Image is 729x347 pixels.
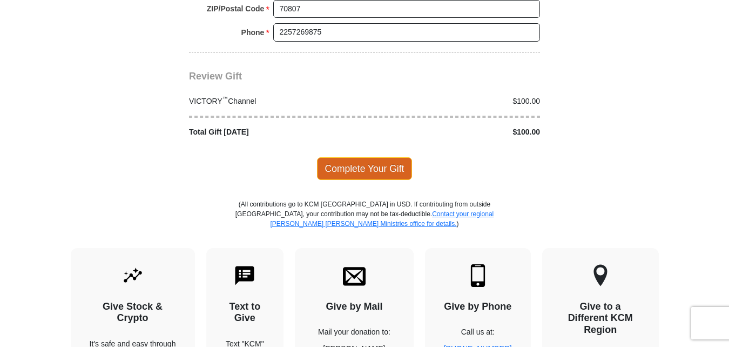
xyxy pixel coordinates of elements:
sup: ™ [222,95,228,102]
h4: Give by Phone [444,301,512,313]
img: envelope.svg [343,264,366,287]
p: (All contributions go to KCM [GEOGRAPHIC_DATA] in USD. If contributing from outside [GEOGRAPHIC_D... [235,199,494,248]
p: Call us at: [444,326,512,338]
h4: Give by Mail [314,301,395,313]
div: $100.00 [364,126,546,138]
h4: Text to Give [225,301,265,324]
h4: Give Stock & Crypto [90,301,176,324]
a: Contact your regional [PERSON_NAME] [PERSON_NAME] Ministries office for details. [270,210,494,228]
div: VICTORY Channel [184,96,365,107]
strong: ZIP/Postal Code [207,1,265,16]
p: Mail your donation to: [314,326,395,338]
div: Total Gift [DATE] [184,126,365,138]
span: Review Gift [189,71,242,82]
h4: Give to a Different KCM Region [561,301,640,336]
div: $100.00 [364,96,546,107]
img: text-to-give.svg [233,264,256,287]
img: other-region [593,264,608,287]
img: mobile.svg [467,264,489,287]
strong: Phone [241,25,265,40]
img: give-by-stock.svg [122,264,144,287]
span: Complete Your Gift [317,157,413,180]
